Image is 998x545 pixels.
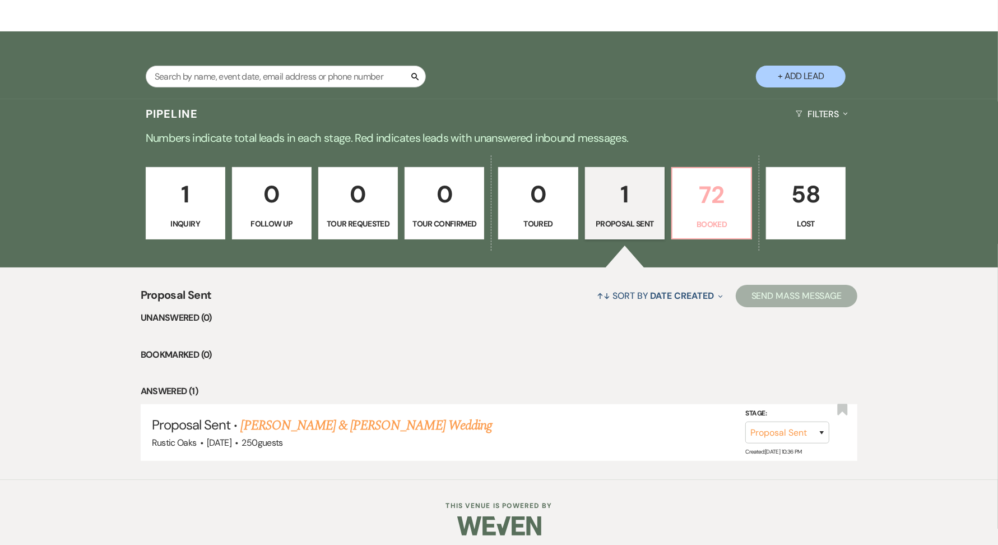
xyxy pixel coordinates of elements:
span: Rustic Oaks [152,437,197,449]
p: 58 [773,175,838,213]
button: Sort By Date Created [592,281,727,311]
a: 1Inquiry [146,167,225,240]
li: Answered (1) [141,384,858,399]
p: 0 [505,175,570,213]
p: 0 [326,175,391,213]
p: Tour Confirmed [412,218,477,230]
p: 0 [412,175,477,213]
p: 1 [592,175,657,213]
p: Booked [679,218,744,230]
span: ↑↓ [597,290,610,302]
p: Toured [505,218,570,230]
p: 1 [153,175,218,213]
p: 72 [679,176,744,214]
h3: Pipeline [146,106,198,122]
a: 72Booked [671,167,752,240]
p: Proposal Sent [592,218,657,230]
button: Send Mass Message [736,285,858,307]
a: 58Lost [766,167,846,240]
li: Bookmarked (0) [141,348,858,362]
a: 1Proposal Sent [585,167,665,240]
a: [PERSON_NAME] & [PERSON_NAME] Wedding [241,415,492,436]
button: + Add Lead [756,66,846,87]
span: [DATE] [207,437,231,449]
p: Follow Up [239,218,304,230]
a: 0Toured [498,167,578,240]
p: 0 [239,175,304,213]
p: Lost [773,218,838,230]
span: Proposal Sent [141,287,212,311]
button: Filters [791,99,852,129]
input: Search by name, event date, email address or phone number [146,66,426,87]
a: 0Follow Up [232,167,312,240]
p: Inquiry [153,218,218,230]
a: 0Tour Requested [318,167,398,240]
p: Tour Requested [326,218,391,230]
li: Unanswered (0) [141,311,858,325]
p: Numbers indicate total leads in each stage. Red indicates leads with unanswered inbound messages. [96,129,903,147]
span: Proposal Sent [152,416,231,433]
span: Created: [DATE] 10:36 PM [745,448,801,455]
a: 0Tour Confirmed [405,167,484,240]
span: 250 guests [242,437,283,449]
span: Date Created [651,290,714,302]
label: Stage: [745,407,829,419]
